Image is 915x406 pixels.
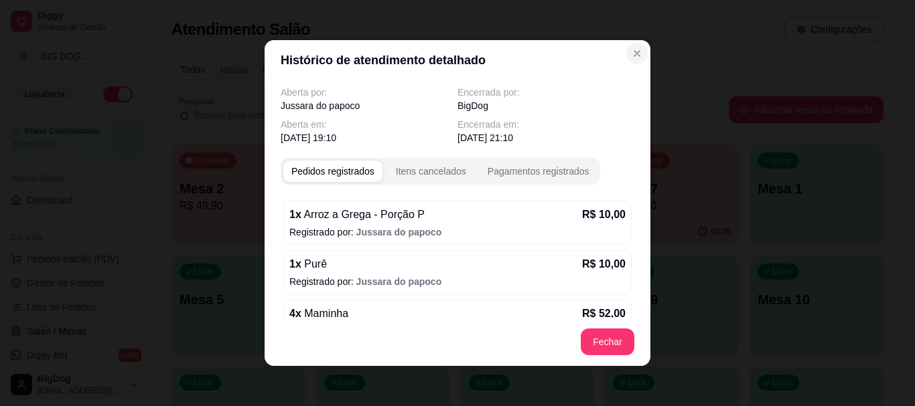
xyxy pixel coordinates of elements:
[281,131,457,144] p: [DATE] 19:10
[289,207,425,223] p: 1 x
[488,165,589,178] div: Pagamentos registrados
[291,165,374,178] div: Pedidos registrados
[457,99,634,112] p: BigDog
[356,276,442,287] span: Jussara do papoco
[457,118,634,131] p: Encerrada em:
[582,256,626,272] p: R$ 10,00
[301,258,327,270] span: Purê
[289,225,626,239] p: Registrado por:
[281,99,457,112] p: Jussara do papoco
[581,328,634,355] button: Fechar
[582,207,626,223] p: R$ 10,00
[356,227,442,237] span: Jussara do papoco
[289,256,327,272] p: 1 x
[582,306,626,322] p: R$ 52,00
[289,306,348,322] p: 4 x
[301,308,348,319] span: Maminha
[301,209,425,220] span: Arroz a Grega - Porção P
[281,118,457,131] p: Aberta em:
[626,43,648,64] button: Close
[457,86,634,99] p: Encerrada por:
[457,131,634,144] p: [DATE] 21:10
[289,275,626,288] p: Registrado por:
[265,40,650,80] header: Histórico de atendimento detalhado
[396,165,466,178] div: Itens cancelados
[281,86,457,99] p: Aberta por:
